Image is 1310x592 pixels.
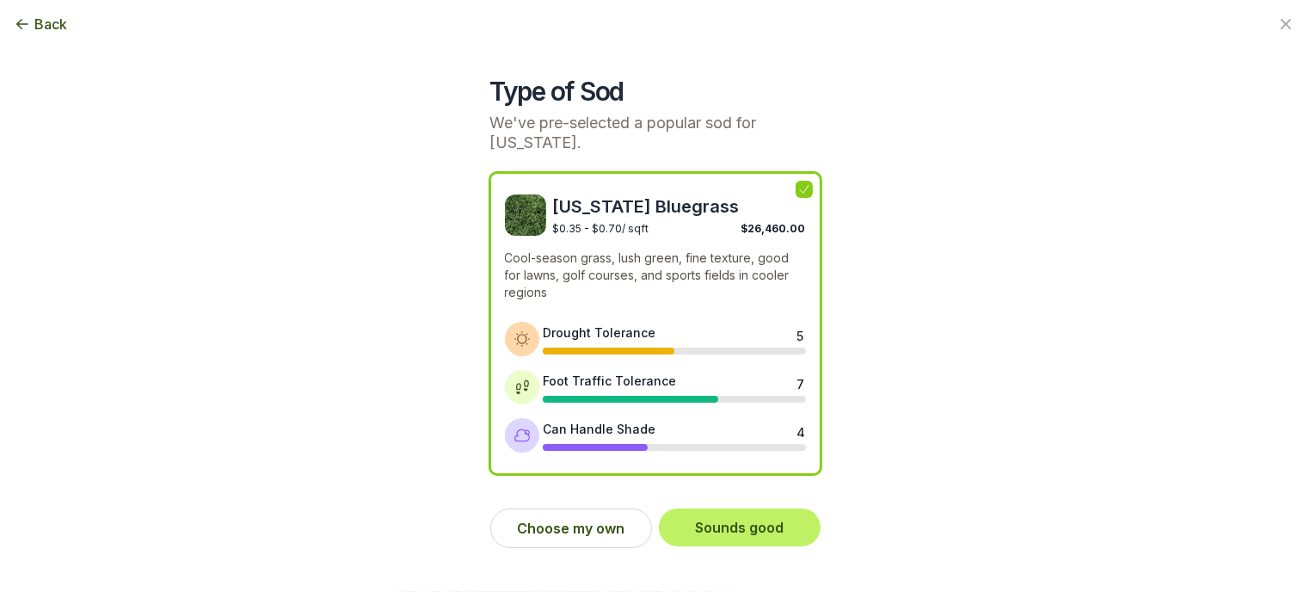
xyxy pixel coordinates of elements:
[741,222,806,235] span: $26,460.00
[490,114,821,152] p: We've pre-selected a popular sod for [US_STATE].
[543,324,655,342] div: Drought Tolerance
[490,76,821,107] h2: Type of Sod
[514,427,531,444] img: Shade tolerance icon
[14,14,67,34] button: Back
[543,372,676,390] div: Foot Traffic Tolerance
[659,509,821,546] button: Sounds good
[514,330,531,348] img: Drought tolerance icon
[553,194,806,219] span: [US_STATE] Bluegrass
[514,379,531,396] img: Foot traffic tolerance icon
[505,194,546,236] img: Kentucky Bluegrass sod image
[553,222,649,235] span: $0.35 - $0.70 / sqft
[34,14,67,34] span: Back
[490,509,652,548] button: Choose my own
[797,375,804,389] div: 7
[797,423,804,437] div: 4
[797,327,804,341] div: 5
[505,250,806,301] p: Cool-season grass, lush green, fine texture, good for lawns, golf courses, and sports fields in c...
[543,420,655,438] div: Can Handle Shade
